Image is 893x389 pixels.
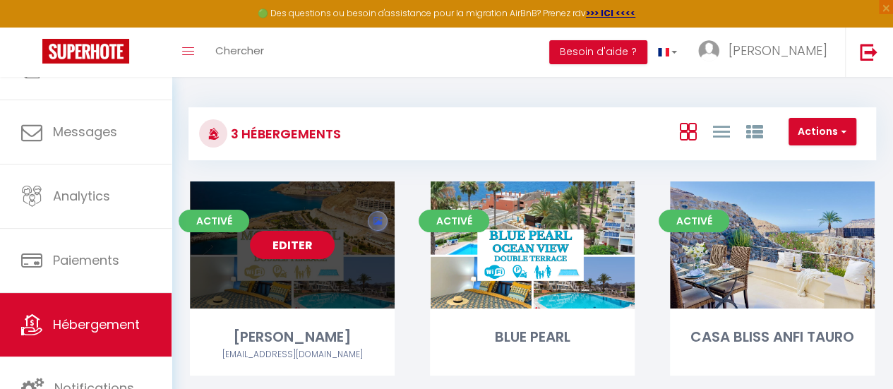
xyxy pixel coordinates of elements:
a: Editer [250,231,335,259]
h3: 3 Hébergements [227,118,341,150]
a: ... [PERSON_NAME] [688,28,845,77]
div: BLUE PEARL [430,326,635,348]
span: Hébergement [53,316,140,333]
a: Chercher [205,28,275,77]
img: logout [860,43,877,61]
a: Vue en Box [679,119,696,143]
img: Super Booking [42,39,129,64]
span: Messages [53,123,117,140]
a: Vue en Liste [712,119,729,143]
span: Paiements [53,251,119,269]
button: Besoin d'aide ? [549,40,647,64]
img: ... [698,40,719,61]
div: [PERSON_NAME] [190,326,395,348]
span: Chercher [215,43,264,58]
a: >>> ICI <<<< [586,7,635,19]
span: Activé [659,210,729,232]
span: Analytics [53,187,110,205]
span: Activé [179,210,249,232]
div: CASA BLISS ANFI TAURO [670,326,875,348]
div: Airbnb [190,348,395,361]
span: [PERSON_NAME] [729,42,827,59]
a: Vue par Groupe [745,119,762,143]
span: Activé [419,210,489,232]
button: Actions [789,118,856,146]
